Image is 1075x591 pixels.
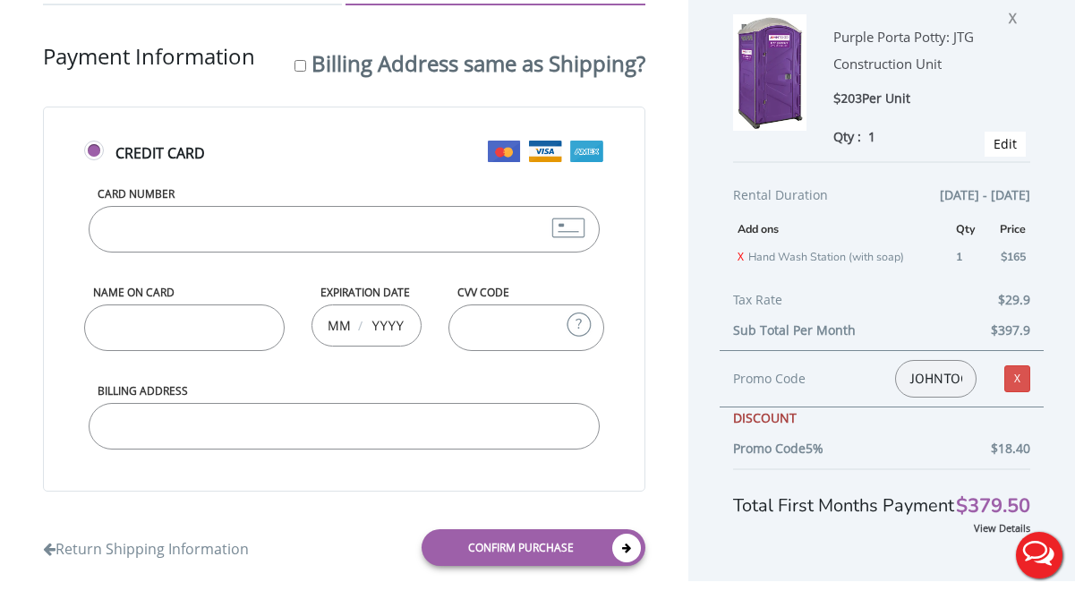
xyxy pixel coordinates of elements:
[733,468,1030,518] div: Total First Months Payment
[733,289,1030,320] div: Tax Rate
[833,89,991,109] div: $203
[733,243,951,270] td: Hand Wash Station (with soap)
[991,321,1030,338] b: $397.9
[833,127,991,146] div: Qty :
[733,321,856,338] b: Sub Total Per Month
[1004,365,1030,392] a: X
[422,529,645,566] a: Confirm purchase
[733,368,868,390] div: Promo Code
[448,285,604,300] label: CVV Code
[89,383,600,398] label: Billing Address
[733,440,823,457] b: Promo Code %
[994,135,1017,152] a: Edit
[738,249,744,264] a: X
[84,143,604,182] label: Credit Card
[1009,4,1026,27] span: X
[806,440,813,457] element: 5
[43,41,645,107] div: Payment Information
[833,14,991,89] div: Purple Porta Potty: JTG Construction Unit
[43,530,249,560] a: Return Shipping Information
[733,184,1030,215] div: Rental Duration
[986,215,1030,243] th: Price
[974,521,1030,535] a: View Details
[862,90,910,107] span: Per Unit
[951,243,987,270] td: 1
[951,215,987,243] th: Qty
[991,438,1030,459] span: $18.40
[998,289,1030,311] span: $29.9
[370,307,405,343] input: YYYY
[311,48,645,78] label: Billing Address same as Shipping?
[986,243,1030,270] td: $165
[868,128,875,145] span: 1
[940,184,1030,206] span: [DATE] - [DATE]
[1003,519,1075,591] button: Live Chat
[733,215,951,243] th: Add ons
[355,317,364,335] span: /
[311,285,422,300] label: Expiration Date
[89,186,600,201] label: Card Number
[956,497,1030,516] span: $379.50
[733,409,797,426] b: DISCOUNT
[328,307,350,343] input: MM
[84,285,285,300] label: Name on Card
